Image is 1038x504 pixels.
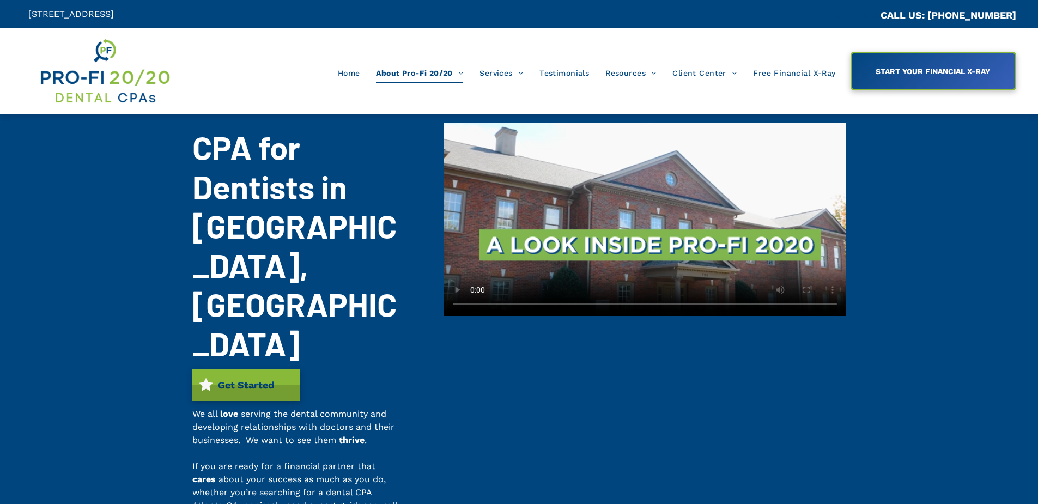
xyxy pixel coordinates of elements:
[531,63,597,83] a: Testimonials
[330,63,368,83] a: Home
[214,374,278,396] span: Get Started
[192,409,217,419] span: We all
[365,435,367,445] span: .
[881,9,1016,21] a: CALL US: [PHONE_NUMBER]
[192,369,300,401] a: Get Started
[192,461,375,471] span: If you are ready for a financial partner that
[192,448,197,458] span: -
[471,63,531,83] a: Services
[597,63,664,83] a: Resources
[192,474,216,484] span: cares
[851,52,1016,90] a: START YOUR FINANCIAL X-RAY
[192,127,397,363] span: CPA for Dentists in [GEOGRAPHIC_DATA], [GEOGRAPHIC_DATA]
[368,63,471,83] a: About Pro-Fi 20/20
[664,63,745,83] a: Client Center
[192,409,394,445] span: serving the dental community and developing relationships with doctors and their businesses. We w...
[28,9,114,19] span: [STREET_ADDRESS]
[339,435,365,445] span: thrive
[834,10,881,21] span: CA::CALLC
[220,409,238,419] span: love
[872,62,994,81] span: START YOUR FINANCIAL X-RAY
[39,37,171,106] img: Get Dental CPA Consulting, Bookkeeping, & Bank Loans
[745,63,843,83] a: Free Financial X-Ray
